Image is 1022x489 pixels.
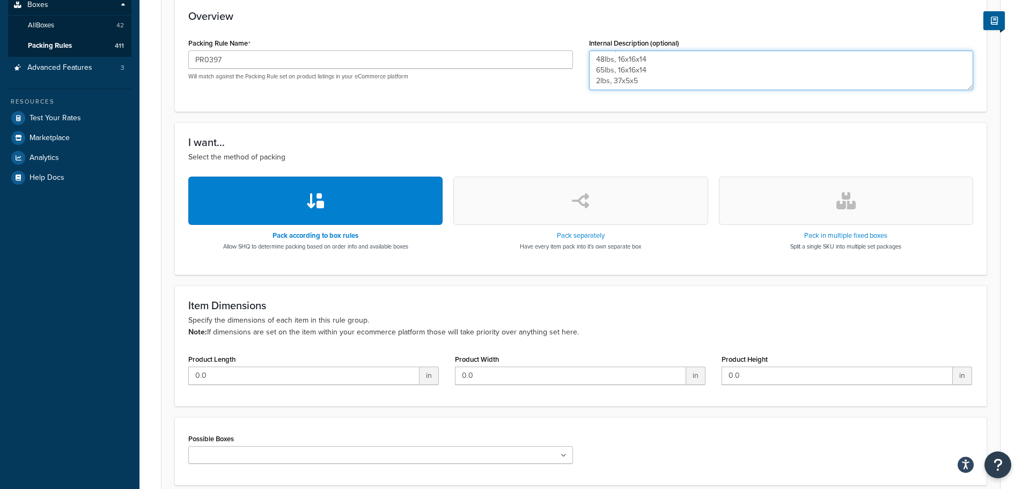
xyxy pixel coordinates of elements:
span: 3 [121,63,124,72]
span: Marketplace [30,134,70,143]
label: Product Width [455,355,499,363]
span: 411 [115,41,124,50]
p: Specify the dimensions of each item in this rule group. If dimensions are set on the item within ... [188,315,973,338]
a: Packing Rules411 [8,36,131,56]
b: Note: [188,326,207,338]
li: Packing Rules [8,36,131,56]
span: in [420,367,439,385]
p: Select the method of packing [188,151,973,163]
p: Have every item pack into it's own separate box [520,242,641,251]
h3: Pack separately [520,232,641,239]
h3: Pack according to box rules [223,232,408,239]
span: All Boxes [28,21,54,30]
h3: I want... [188,136,973,148]
span: in [686,367,705,385]
p: Allow SHQ to determine packing based on order info and available boxes [223,242,408,251]
label: Packing Rule Name [188,39,251,48]
textarea: 7 boxes: 8lbs, 13x13x8 33lbs, 14x13x9 32lbs, 17x13x9 40lbs, 14x13x9 48lbs, 16x16x14 65lbs, 16x16x... [589,50,974,90]
h3: Item Dimensions [188,300,973,311]
h3: Pack in multiple fixed boxes [790,232,901,239]
span: Test Your Rates [30,114,81,123]
label: Product Height [722,355,768,363]
span: Advanced Features [27,63,92,72]
a: Analytics [8,148,131,167]
div: Resources [8,97,131,106]
button: Show Help Docs [983,11,1005,30]
span: Help Docs [30,173,64,183]
a: Help Docs [8,168,131,187]
button: Open Resource Center [984,451,1011,478]
h3: Overview [188,10,973,22]
span: Analytics [30,154,59,163]
span: 42 [116,21,124,30]
p: Split a single SKU into multiple set packages [790,242,901,251]
label: Possible Boxes [188,435,234,443]
a: AllBoxes42 [8,16,131,35]
li: Advanced Features [8,58,131,78]
span: in [953,367,972,385]
span: Packing Rules [28,41,72,50]
p: Will match against the Packing Rule set on product listings in your eCommerce platform [188,72,573,81]
a: Test Your Rates [8,108,131,128]
a: Advanced Features3 [8,58,131,78]
label: Internal Description (optional) [589,39,679,47]
a: Marketplace [8,128,131,148]
label: Product Length [188,355,236,363]
span: Boxes [27,1,48,10]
